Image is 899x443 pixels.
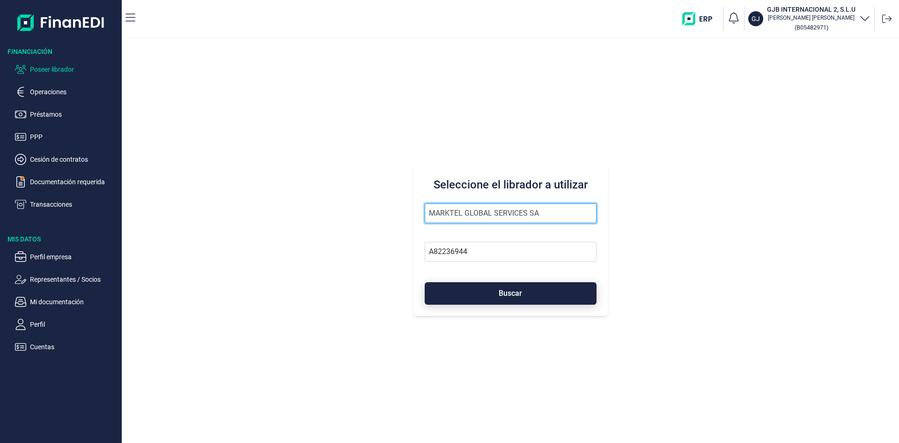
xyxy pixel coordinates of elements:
[17,8,105,38] img: Logo de aplicación
[30,296,118,308] p: Mi documentación
[15,296,118,308] button: Mi documentación
[499,290,522,297] span: Buscar
[795,24,828,31] small: Copiar cif
[15,131,118,143] button: PPP
[15,64,118,75] button: Poseer librador
[15,251,118,263] button: Perfil empresa
[15,176,118,188] button: Documentación requerida
[30,176,118,188] p: Documentación requerida
[30,64,118,75] p: Poseer librador
[30,131,118,143] p: PPP
[30,274,118,285] p: Representantes / Socios
[767,14,855,22] p: [PERSON_NAME] [PERSON_NAME]
[15,154,118,165] button: Cesión de contratos
[748,5,870,33] button: GJGJB INTERNACIONAL 2, S.L.U[PERSON_NAME] [PERSON_NAME](B05482971)
[15,341,118,353] button: Cuentas
[15,86,118,98] button: Operaciones
[425,203,597,223] input: Seleccione la razón social
[15,319,118,330] button: Perfil
[30,154,118,165] p: Cesión de contratos
[30,199,118,210] p: Transacciones
[425,177,597,192] h3: Seleccione el librador a utilizar
[767,5,855,14] h3: GJB INTERNACIONAL 2, S.L.U
[682,12,719,25] img: erp
[15,274,118,285] button: Representantes / Socios
[425,242,597,262] input: Busque por NIF
[30,341,118,353] p: Cuentas
[425,282,597,305] button: Buscar
[15,199,118,210] button: Transacciones
[752,14,760,23] p: GJ
[30,319,118,330] p: Perfil
[30,109,118,120] p: Préstamos
[30,86,118,98] p: Operaciones
[15,109,118,120] button: Préstamos
[30,251,118,263] p: Perfil empresa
